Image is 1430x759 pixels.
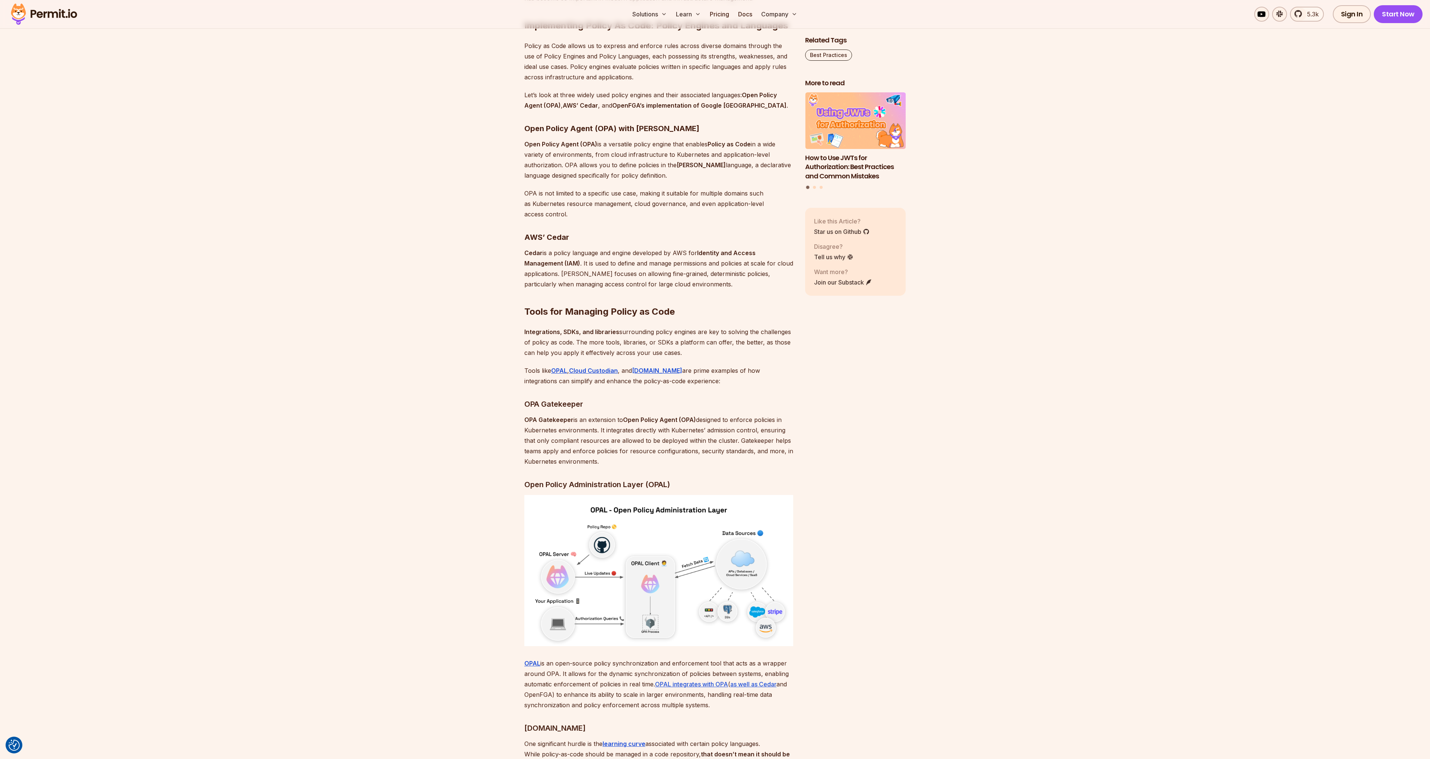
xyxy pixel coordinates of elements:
[524,327,793,358] p: surrounding policy engines are key to solving the challenges of policy as code. The more tools, l...
[524,41,793,82] p: Policy as Code allows us to express and enforce rules across diverse domains through the use of P...
[655,680,728,688] a: OPAL integrates with OPA
[524,660,540,667] a: OPAL
[730,680,776,688] a: as well as Cedar
[551,367,567,374] a: OPAL
[735,7,755,22] a: Docs
[524,248,793,289] p: is a policy language and engine developed by AWS for . It is used to define and manage permission...
[814,216,870,225] p: Like this Article?
[632,367,682,374] a: [DOMAIN_NAME]
[524,416,573,423] strong: OPA Gatekeeper
[805,92,906,149] img: How to Use JWTs for Authorization: Best Practices and Common Mistakes
[524,249,756,267] strong: Identity and Access Management (IAM)
[524,91,777,109] strong: Open Policy Agent (OPA)
[524,249,543,257] strong: Cedar
[524,140,597,148] strong: Open Policy Agent (OPA)
[524,328,619,336] strong: Integrations, SDKs, and libraries
[524,722,793,734] h3: [DOMAIN_NAME]
[707,7,732,22] a: Pricing
[524,495,793,646] img: image - 2025-01-20T170430.209.png
[805,50,852,61] a: Best Practices
[1333,5,1371,23] a: Sign In
[673,7,704,22] button: Learn
[612,102,786,109] strong: OpenFGA’s implementation of Google [GEOGRAPHIC_DATA]
[524,479,793,490] h3: Open Policy Administration Layer (OPAL)
[524,139,793,181] p: is a versatile policy engine that enables in a wide variety of environments, from cloud infrastru...
[1290,7,1324,22] a: 5.3k
[7,1,80,27] img: Permit logo
[805,92,906,190] div: Posts
[677,161,726,169] strong: [PERSON_NAME]
[805,79,906,88] h2: More to read
[603,740,645,747] a: learning curve
[623,416,696,423] strong: Open Policy Agent (OPA)
[814,277,872,286] a: Join our Substack
[524,415,793,467] p: is an extension to designed to enforce policies in Kubernetes environments. It integrates directl...
[9,740,20,751] button: Consent Preferences
[820,185,823,188] button: Go to slide 3
[805,92,906,181] a: How to Use JWTs for Authorization: Best Practices and Common MistakesHow to Use JWTs for Authoriz...
[813,185,816,188] button: Go to slide 2
[805,36,906,45] h2: Related Tags
[524,365,793,386] p: Tools like , , and are prime examples of how integrations can simplify and enhance the policy-as-...
[814,227,870,236] a: Star us on Github
[9,740,20,751] img: Revisit consent button
[524,658,793,710] p: is an open-source policy synchronization and enforcement tool that acts as a wrapper around OPA. ...
[563,102,598,109] strong: AWS’ Cedar
[805,153,906,181] h3: How to Use JWTs for Authorization: Best Practices and Common Mistakes
[524,124,699,133] strong: Open Policy Agent (OPA) with [PERSON_NAME]
[814,242,854,251] p: Disagree?
[806,185,810,189] button: Go to slide 1
[629,7,670,22] button: Solutions
[524,398,793,410] h3: OPA Gatekeeper
[524,233,569,242] strong: AWS’ Cedar
[814,267,872,276] p: Want more?
[569,367,618,374] a: Cloud Custodian
[524,276,793,318] h2: Tools for Managing Policy as Code
[1374,5,1423,23] a: Start Now
[805,92,906,181] li: 1 of 3
[814,252,854,261] a: Tell us why
[758,7,800,22] button: Company
[1303,10,1319,19] span: 5.3k
[524,90,793,111] p: Let’s look at three widely used policy engines and their associated languages: , , and .
[524,188,793,219] p: OPA is not limited to a specific use case, making it suitable for multiple domains such as Kubern...
[708,140,751,148] strong: Policy as Code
